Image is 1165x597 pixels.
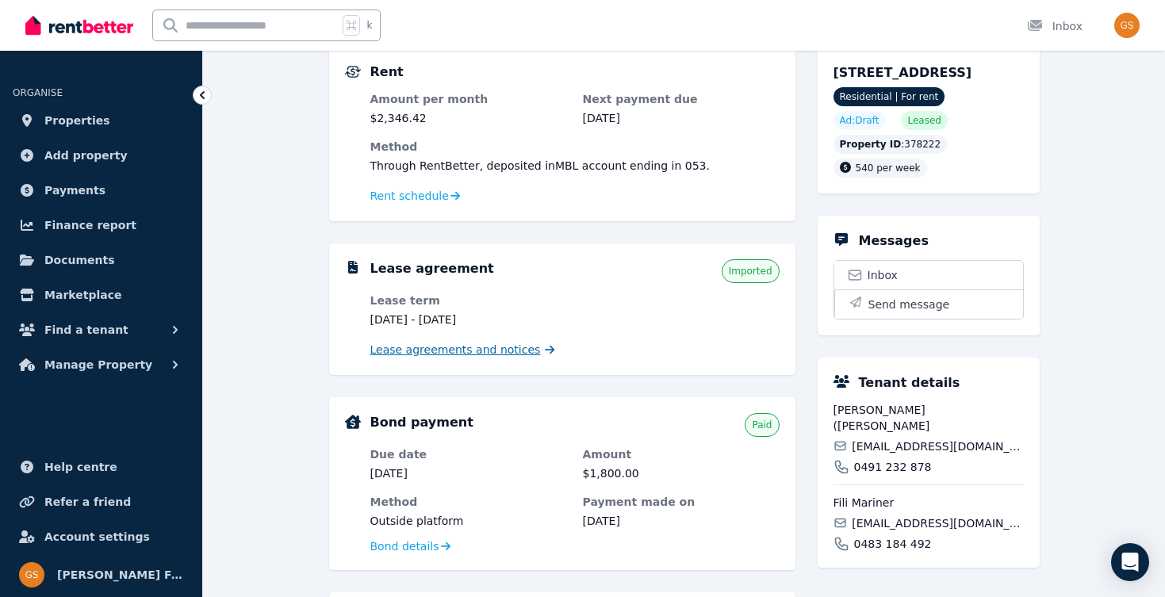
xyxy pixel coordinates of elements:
span: [PERSON_NAME] Family Super Pty Ltd ATF [PERSON_NAME] Family Super [57,565,183,584]
a: Inbox [834,261,1023,289]
span: Inbox [868,267,898,283]
span: Help centre [44,457,117,476]
img: Stanyer Family Super Pty Ltd ATF Stanyer Family Super [19,562,44,587]
span: [EMAIL_ADDRESS][DOMAIN_NAME] [852,438,1023,454]
a: Account settings [13,521,190,553]
h5: Rent [370,63,404,82]
dd: Outside platform [370,513,567,529]
span: Residential | For rent [834,87,945,106]
h5: Messages [859,232,929,251]
span: Bond details [370,538,439,554]
div: Open Intercom Messenger [1111,543,1149,581]
span: Lease agreements and notices [370,342,541,358]
span: Account settings [44,527,150,546]
span: Refer a friend [44,492,131,511]
img: Bond Details [345,415,361,429]
a: Payments [13,174,190,206]
span: 0491 232 878 [854,459,932,475]
span: Marketplace [44,285,121,304]
img: RentBetter [25,13,133,37]
span: Ad: Draft [840,114,879,127]
div: : 378222 [834,135,948,154]
a: Finance report [13,209,190,241]
span: Manage Property [44,355,152,374]
span: Fili Mariner [834,495,1024,511]
dt: Amount per month [370,91,567,107]
span: Add property [44,146,128,165]
span: [STREET_ADDRESS] [834,65,972,80]
a: Documents [13,244,190,276]
dd: [DATE] [583,110,780,126]
a: Properties [13,105,190,136]
span: Imported [729,265,772,277]
dt: Payment made on [583,494,780,510]
dt: Next payment due [583,91,780,107]
img: Stanyer Family Super Pty Ltd ATF Stanyer Family Super [1114,13,1140,38]
dd: [DATE] [583,513,780,529]
a: Bond details [370,538,450,554]
span: [PERSON_NAME] ([PERSON_NAME] [834,402,1024,434]
button: Send message [834,289,1023,319]
h5: Tenant details [859,373,960,392]
span: 540 per week [856,163,921,174]
span: Leased [907,114,941,127]
span: Properties [44,111,110,130]
span: k [366,19,372,32]
span: Finance report [44,216,136,235]
h5: Bond payment [370,413,473,432]
dt: Due date [370,446,567,462]
button: Manage Property [13,349,190,381]
span: [EMAIL_ADDRESS][DOMAIN_NAME] [852,515,1023,531]
img: Rental Payments [345,66,361,78]
dt: Method [370,139,780,155]
a: Marketplace [13,279,190,311]
button: Find a tenant [13,314,190,346]
a: Help centre [13,451,190,483]
span: 0483 184 492 [854,536,932,552]
dt: Lease term [370,293,567,308]
a: Add property [13,140,190,171]
span: Rent schedule [370,188,449,204]
span: Paid [752,419,772,431]
span: Documents [44,251,115,270]
dt: Method [370,494,567,510]
span: Property ID [840,138,902,151]
span: Find a tenant [44,320,128,339]
span: Send message [868,297,950,312]
a: Rent schedule [370,188,461,204]
span: Payments [44,181,105,200]
a: Lease agreements and notices [370,342,555,358]
a: Refer a friend [13,486,190,518]
h5: Lease agreement [370,259,494,278]
span: Through RentBetter , deposited in MBL account ending in 053 . [370,159,710,172]
dt: Amount [583,446,780,462]
dd: $2,346.42 [370,110,567,126]
dd: [DATE] [370,465,567,481]
span: ORGANISE [13,87,63,98]
div: Inbox [1027,18,1083,34]
dd: $1,800.00 [583,465,780,481]
dd: [DATE] - [DATE] [370,312,567,327]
